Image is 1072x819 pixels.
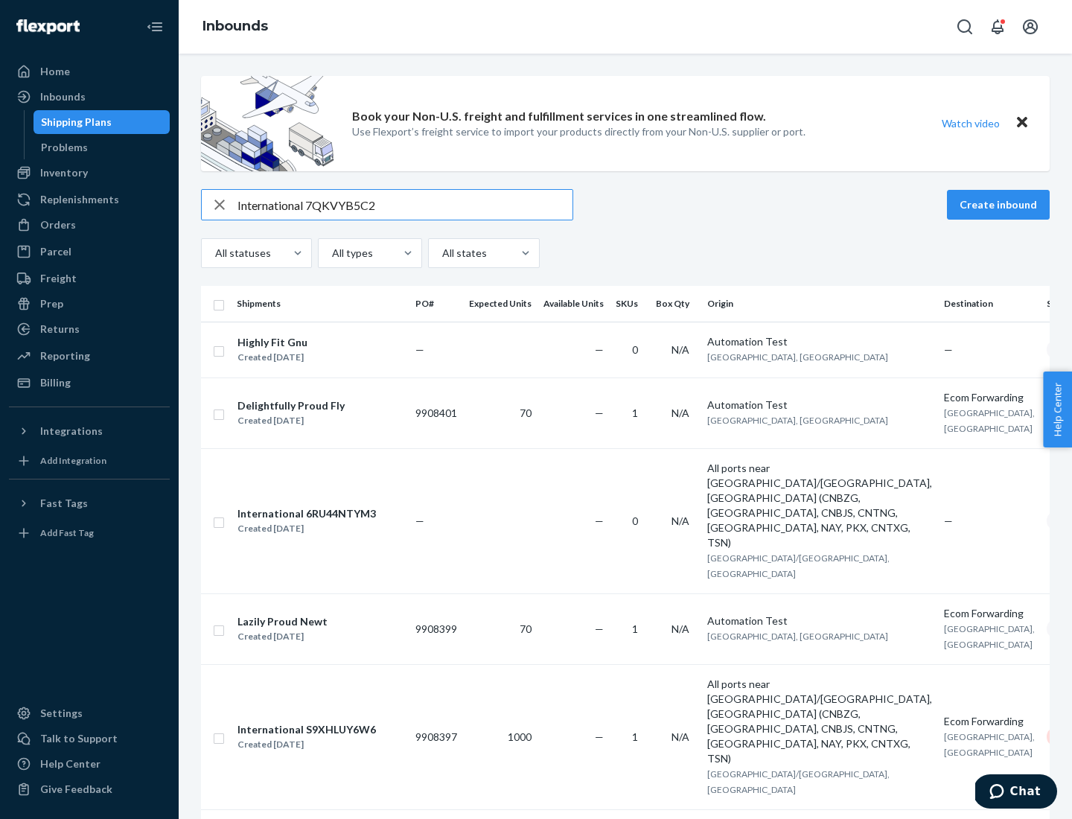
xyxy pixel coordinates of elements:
a: Help Center [9,752,170,776]
input: All statuses [214,246,215,261]
a: Reporting [9,344,170,368]
a: Freight [9,267,170,290]
span: 70 [520,622,532,635]
div: Created [DATE] [237,350,307,365]
th: Available Units [537,286,610,322]
th: Box Qty [650,286,701,322]
span: [GEOGRAPHIC_DATA], [GEOGRAPHIC_DATA] [707,351,888,363]
td: 9908399 [409,593,463,664]
span: 1 [632,730,638,743]
span: [GEOGRAPHIC_DATA], [GEOGRAPHIC_DATA] [707,415,888,426]
div: Created [DATE] [237,413,345,428]
div: Home [40,64,70,79]
span: 1000 [508,730,532,743]
input: Search inbounds by name, destination, msku... [237,190,572,220]
span: 0 [632,514,638,527]
span: [GEOGRAPHIC_DATA], [GEOGRAPHIC_DATA] [944,407,1035,434]
div: Parcel [40,244,71,259]
div: Lazily Proud Newt [237,614,328,629]
div: Delightfully Proud Fly [237,398,345,413]
th: Origin [701,286,938,322]
input: All states [441,246,442,261]
span: N/A [671,407,689,419]
div: All ports near [GEOGRAPHIC_DATA]/[GEOGRAPHIC_DATA], [GEOGRAPHIC_DATA] (CNBZG, [GEOGRAPHIC_DATA], ... [707,461,932,550]
div: Automation Test [707,398,932,412]
td: 9908401 [409,377,463,448]
td: 9908397 [409,664,463,809]
span: — [595,622,604,635]
button: Open notifications [983,12,1012,42]
button: Give Feedback [9,777,170,801]
div: Add Integration [40,454,106,467]
div: Prep [40,296,63,311]
a: Billing [9,371,170,395]
div: Ecom Forwarding [944,390,1035,405]
button: Talk to Support [9,727,170,751]
div: Ecom Forwarding [944,606,1035,621]
span: [GEOGRAPHIC_DATA], [GEOGRAPHIC_DATA] [944,623,1035,650]
div: Settings [40,706,83,721]
span: [GEOGRAPHIC_DATA], [GEOGRAPHIC_DATA] [944,731,1035,758]
a: Home [9,60,170,83]
span: — [595,343,604,356]
th: PO# [409,286,463,322]
div: Replenishments [40,192,119,207]
div: Billing [40,375,71,390]
span: 1 [632,622,638,635]
div: Created [DATE] [237,629,328,644]
th: Destination [938,286,1041,322]
div: Ecom Forwarding [944,714,1035,729]
div: Inventory [40,165,88,180]
button: Help Center [1043,372,1072,447]
div: Created [DATE] [237,737,376,752]
p: Use Flexport’s freight service to import your products directly from your Non-U.S. supplier or port. [352,124,805,139]
div: Inbounds [40,89,86,104]
th: Expected Units [463,286,537,322]
a: Returns [9,317,170,341]
span: 0 [632,343,638,356]
div: International S9XHLUY6W6 [237,722,376,737]
a: Inventory [9,161,170,185]
div: Help Center [40,756,100,771]
div: Shipping Plans [41,115,112,130]
div: Give Feedback [40,782,112,797]
span: N/A [671,622,689,635]
a: Add Fast Tag [9,521,170,545]
div: Created [DATE] [237,521,376,536]
button: Fast Tags [9,491,170,515]
div: Automation Test [707,334,932,349]
p: Book your Non-U.S. freight and fulfillment services in one streamlined flow. [352,108,766,125]
div: Highly Fit Gnu [237,335,307,350]
div: Problems [41,140,88,155]
input: All types [331,246,332,261]
ol: breadcrumbs [191,5,280,48]
div: Freight [40,271,77,286]
span: — [595,730,604,743]
a: Inbounds [202,18,268,34]
div: All ports near [GEOGRAPHIC_DATA]/[GEOGRAPHIC_DATA], [GEOGRAPHIC_DATA] (CNBZG, [GEOGRAPHIC_DATA], ... [707,677,932,766]
button: Watch video [932,112,1009,134]
a: Replenishments [9,188,170,211]
a: Inbounds [9,85,170,109]
button: Close Navigation [140,12,170,42]
span: 1 [632,407,638,419]
div: Returns [40,322,80,337]
span: N/A [671,514,689,527]
a: Shipping Plans [33,110,170,134]
th: SKUs [610,286,650,322]
span: [GEOGRAPHIC_DATA], [GEOGRAPHIC_DATA] [707,631,888,642]
a: Orders [9,213,170,237]
a: Problems [33,136,170,159]
img: Flexport logo [16,19,80,34]
div: International 6RU44NTYM3 [237,506,376,521]
div: Reporting [40,348,90,363]
button: Integrations [9,419,170,443]
span: — [944,343,953,356]
a: Settings [9,701,170,725]
div: Orders [40,217,76,232]
span: — [415,514,424,527]
span: N/A [671,730,689,743]
th: Shipments [231,286,409,322]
